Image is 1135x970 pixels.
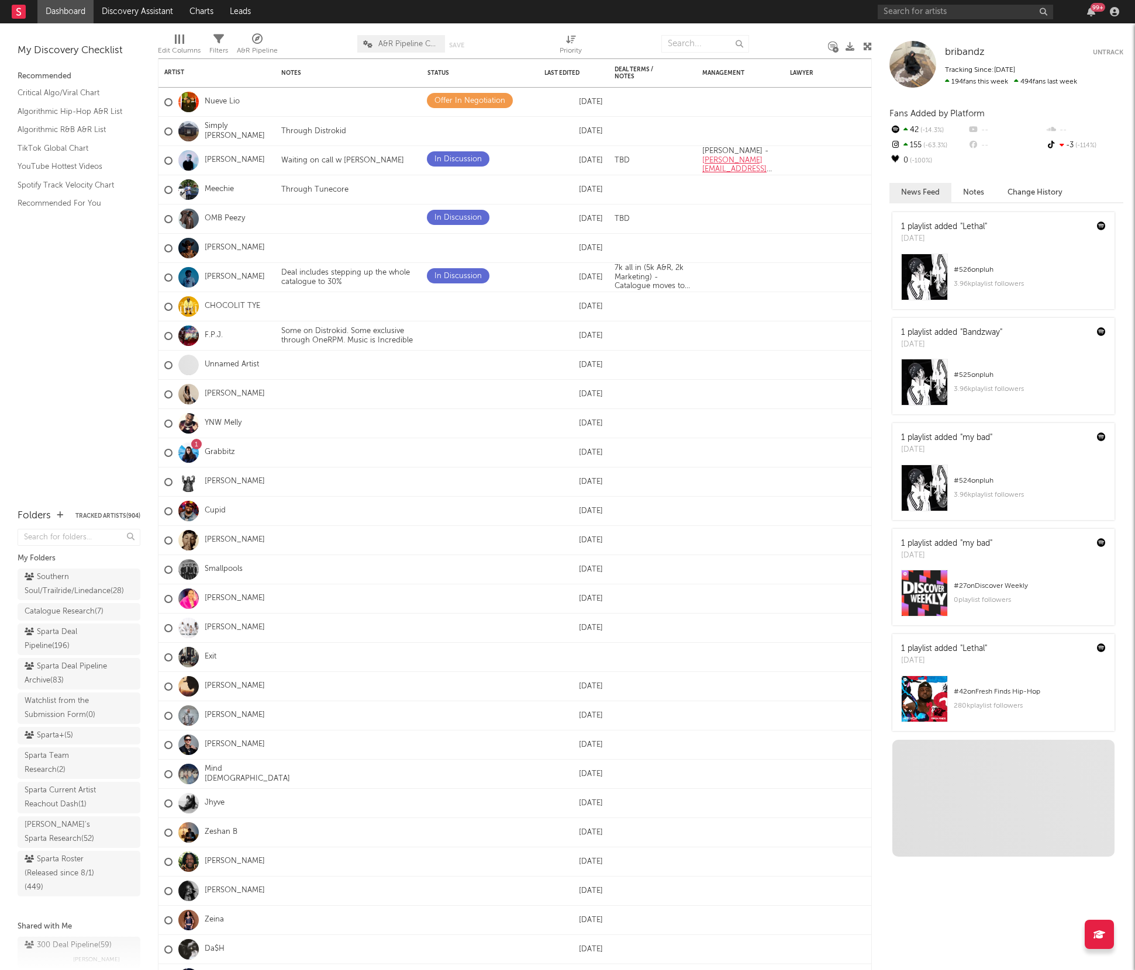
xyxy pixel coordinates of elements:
[18,658,140,690] a: Sparta Deal Pipeline Archive(83)
[18,105,129,118] a: Algorithmic Hip-Hop A&R List
[901,221,987,233] div: 1 playlist added
[205,857,265,867] a: [PERSON_NAME]
[18,123,129,136] a: Algorithmic R&B A&R List
[209,29,228,63] div: Filters
[544,329,603,343] div: [DATE]
[73,952,120,966] span: [PERSON_NAME]
[237,29,278,63] div: A&R Pipeline
[954,277,1106,291] div: 3.96k playlist followers
[18,142,129,155] a: TikTok Global Chart
[945,47,985,57] span: bribandz
[945,47,985,58] a: bribandz
[892,254,1115,309] a: #526onpluh3.96kplaylist followers
[544,533,603,548] div: [DATE]
[967,138,1045,153] div: --
[901,339,1002,351] div: [DATE]
[544,680,603,694] div: [DATE]
[205,360,259,370] a: Unnamed Artist
[25,853,107,895] div: Sparta Roster (Released since 8/1) ( 449 )
[209,44,228,58] div: Filters
[25,660,107,688] div: Sparta Deal Pipeline Archive ( 83 )
[544,826,603,840] div: [DATE]
[954,593,1106,607] div: 0 playlist followers
[615,66,673,80] div: Deal Terms / Notes
[901,432,992,444] div: 1 playlist added
[960,434,992,442] a: "my bad"
[434,269,482,283] div: In Discussion
[544,358,603,372] div: [DATE]
[945,78,1077,85] span: 494 fans last week
[25,818,107,846] div: [PERSON_NAME]'s Sparta Research ( 52 )
[1046,123,1123,138] div: --
[544,767,603,781] div: [DATE]
[205,185,234,195] a: Meechie
[205,506,226,516] a: Cupid
[889,183,951,202] button: News Feed
[205,564,243,574] a: Smallpools
[878,5,1053,19] input: Search for artists
[205,418,242,428] a: YNW Melly
[954,368,1106,382] div: # 525 on pluh
[158,44,201,58] div: Edit Columns
[544,943,603,957] div: [DATE]
[696,147,784,174] div: [PERSON_NAME] -
[892,465,1115,520] a: #524onpluh3.96kplaylist followers
[205,623,265,633] a: [PERSON_NAME]
[922,143,947,149] span: -63.3 %
[434,211,482,225] div: In Discussion
[889,123,967,138] div: 42
[544,563,603,577] div: [DATE]
[205,243,265,253] a: [PERSON_NAME]
[275,327,422,345] div: Some on Distrokid. Some exclusive through OneRPM. Music is Incredible
[18,552,140,566] div: My Folders
[18,937,140,968] a: 300 Deal Pipeline(59)[PERSON_NAME]
[892,359,1115,414] a: #525onpluh3.96kplaylist followers
[18,529,140,546] input: Search for folders...
[205,827,237,837] a: Zeshan B
[1087,7,1095,16] button: 99+
[378,40,439,48] span: A&R Pipeline Collaboration Official
[954,382,1106,396] div: 3.96k playlist followers
[18,86,129,99] a: Critical Algo/Viral Chart
[237,44,278,58] div: A&R Pipeline
[609,264,696,291] div: 7k all in (5k A&R, 2k Marketing) - Catalogue moves to 70/30
[560,44,582,58] div: Priority
[205,798,225,808] a: Jhyve
[544,154,603,168] div: [DATE]
[945,67,1015,74] span: Tracking Since: [DATE]
[281,70,398,77] div: Notes
[25,694,107,722] div: Watchlist from the Submission Form ( 0 )
[205,764,290,784] a: Mind [DEMOGRAPHIC_DATA]
[25,729,73,743] div: Sparta+ ( 5 )
[18,197,129,210] a: Recommended For You
[544,709,603,723] div: [DATE]
[945,78,1008,85] span: 194 fans this week
[205,97,240,107] a: Nueve Lio
[960,328,1002,337] a: "Bandzway"
[205,681,265,691] a: [PERSON_NAME]
[18,816,140,848] a: [PERSON_NAME]'s Sparta Research(52)
[901,643,987,655] div: 1 playlist added
[275,127,352,136] div: Through Distrokid
[908,158,932,164] span: -100 %
[954,685,1106,699] div: # 42 on Fresh Finds Hip-Hop
[609,156,636,165] div: TBD
[954,263,1106,277] div: # 526 on pluh
[544,95,603,109] div: [DATE]
[544,475,603,489] div: [DATE]
[954,488,1106,502] div: 3.96k playlist followers
[205,535,265,545] a: [PERSON_NAME]
[205,389,265,399] a: [PERSON_NAME]
[954,579,1106,593] div: # 27 on Discover Weekly
[18,692,140,724] a: Watchlist from the Submission Form(0)
[901,550,992,562] div: [DATE]
[205,155,265,165] a: [PERSON_NAME]
[205,122,270,141] a: Simply [PERSON_NAME]
[1046,138,1123,153] div: -3
[544,241,603,255] div: [DATE]
[18,623,140,655] a: Sparta Deal Pipeline(196)
[434,153,482,167] div: In Discussion
[205,711,265,720] a: [PERSON_NAME]
[205,944,225,954] a: Da$H
[544,504,603,518] div: [DATE]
